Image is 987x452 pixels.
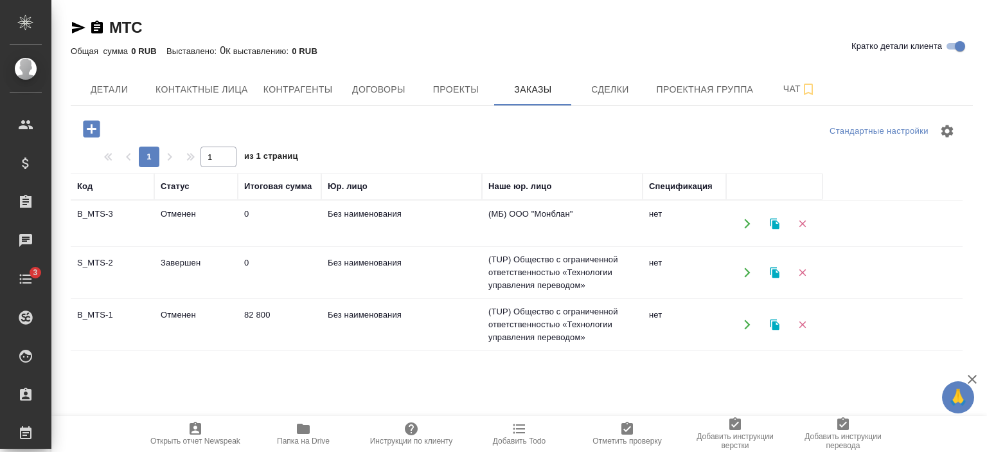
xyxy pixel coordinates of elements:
td: Отменен [154,302,238,347]
div: Код [77,180,93,193]
span: Инструкции по клиенту [370,437,453,446]
span: Проектная группа [656,82,753,98]
td: 82 800 [238,302,321,347]
td: нет [643,302,726,347]
span: Контрагенты [263,82,333,98]
svg: Подписаться [801,82,816,97]
button: Добавить проект [74,116,109,142]
button: Клонировать [761,260,788,286]
button: Клонировать [761,312,788,338]
span: 🙏 [947,384,969,411]
span: Добавить инструкции верстки [689,432,781,450]
td: (TUP) Общество с ограниченной ответственностью «Технологии управления переводом» [482,247,643,298]
button: Удалить [789,312,815,338]
div: Юр. лицо [328,180,368,193]
td: B_MTS-3 [71,201,154,246]
span: 3 [25,266,45,279]
p: Общая сумма [71,46,131,56]
button: Скопировать ссылку [89,20,105,35]
span: Чат [769,81,830,97]
td: нет [643,250,726,295]
button: Открыть [734,312,760,338]
a: МТС [109,19,142,36]
span: из 1 страниц [244,149,298,167]
a: 3 [3,263,48,295]
button: Клонировать [761,210,788,237]
td: нет [643,201,726,246]
span: Кратко детали клиента [851,40,942,53]
span: Заказы [502,82,564,98]
button: 🙏 [942,381,974,413]
button: Удалить [789,260,815,286]
span: Договоры [348,82,409,98]
p: Выставлено: [166,46,220,56]
td: (TUP) Общество с ограниченной ответственностью «Технологии управления переводом» [482,299,643,350]
span: Настроить таблицу [932,116,963,147]
span: Сделки [579,82,641,98]
div: Статус [161,180,190,193]
button: Добавить инструкции перевода [789,416,897,452]
span: Добавить Todo [493,437,546,446]
button: Добавить инструкции верстки [681,416,789,452]
button: Открыть [734,260,760,286]
span: Проекты [425,82,486,98]
p: 0 RUB [131,46,166,56]
span: Отметить проверку [592,437,661,446]
span: Добавить инструкции перевода [797,432,889,450]
td: 0 [238,250,321,295]
button: Открыть отчет Newspeak [141,416,249,452]
div: Наше юр. лицо [488,180,552,193]
span: Открыть отчет Newspeak [150,437,240,446]
button: Открыть [734,210,760,237]
td: Отменен [154,201,238,246]
div: Итоговая сумма [244,180,312,193]
span: Детали [78,82,140,98]
button: Удалить [789,210,815,237]
span: Папка на Drive [277,437,330,446]
td: 0 [238,201,321,246]
td: B_MTS-1 [71,302,154,347]
td: (МБ) ООО "Монблан" [482,201,643,246]
span: Контактные лица [156,82,248,98]
button: Скопировать ссылку для ЯМессенджера [71,20,86,35]
td: Без наименования [321,201,482,246]
button: Отметить проверку [573,416,681,452]
td: Завершен [154,250,238,295]
button: Инструкции по клиенту [357,416,465,452]
button: Папка на Drive [249,416,357,452]
div: Спецификация [649,180,713,193]
p: 0 RUB [292,46,327,56]
div: split button [826,122,932,141]
td: Без наименования [321,302,482,347]
td: Без наименования [321,250,482,295]
td: S_MTS-2 [71,250,154,295]
button: Добавить Todo [465,416,573,452]
div: 0 [71,43,973,59]
p: К выставлению: [226,46,292,56]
